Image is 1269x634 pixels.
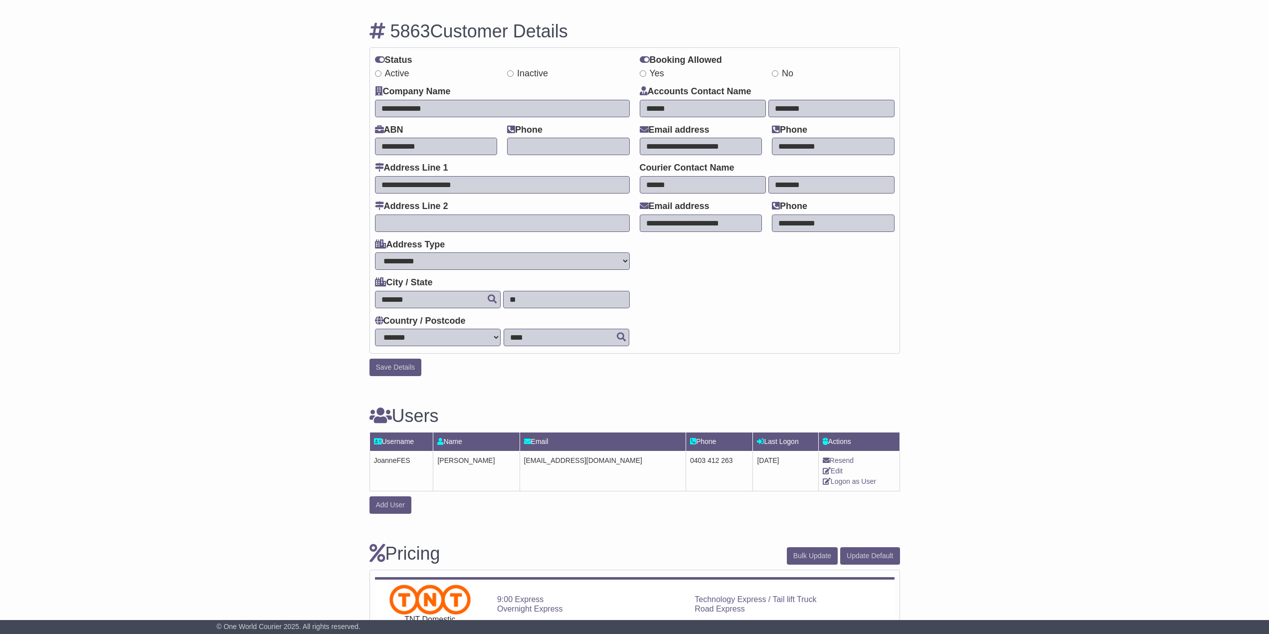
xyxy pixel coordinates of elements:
[787,547,838,565] button: Bulk Update
[640,68,664,79] label: Yes
[375,163,448,174] label: Address Line 1
[375,316,466,327] label: Country / Postcode
[507,125,543,136] label: Phone
[433,432,520,451] td: Name
[753,451,818,491] td: [DATE]
[380,615,480,624] div: TNT Domestic
[823,467,843,475] a: Edit
[640,125,710,136] label: Email address
[375,201,448,212] label: Address Line 2
[695,605,745,613] a: Road Express
[840,547,900,565] button: Update Default
[389,585,471,615] img: TNT Domestic
[640,163,734,174] label: Courier Contact Name
[686,432,753,451] td: Phone
[695,595,816,604] a: Technology Express / Tail lift Truck
[640,55,722,66] label: Booking Allowed
[772,70,778,77] input: No
[520,432,686,451] td: Email
[369,544,787,564] h3: Pricing
[823,456,854,464] a: Resend
[507,70,514,77] input: Inactive
[375,239,445,250] label: Address Type
[369,359,422,376] button: Save Details
[375,68,409,79] label: Active
[640,86,751,97] label: Accounts Contact Name
[375,86,451,97] label: Company Name
[772,68,793,79] label: No
[375,125,403,136] label: ABN
[753,432,818,451] td: Last Logon
[369,21,900,41] h3: Customer Details
[640,70,646,77] input: Yes
[433,451,520,491] td: [PERSON_NAME]
[772,201,807,212] label: Phone
[686,451,753,491] td: 0403 412 263
[375,277,433,288] label: City / State
[369,451,433,491] td: JoanneFES
[497,605,563,613] a: Overnight Express
[369,496,411,514] button: Add User
[497,595,544,604] a: 9:00 Express
[375,55,412,66] label: Status
[818,432,900,451] td: Actions
[507,68,548,79] label: Inactive
[823,477,876,485] a: Logon as User
[369,432,433,451] td: Username
[369,406,900,426] h3: Users
[772,125,807,136] label: Phone
[375,70,381,77] input: Active
[216,623,361,631] span: © One World Courier 2025. All rights reserved.
[520,451,686,491] td: [EMAIL_ADDRESS][DOMAIN_NAME]
[390,21,430,41] span: 5863
[640,201,710,212] label: Email address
